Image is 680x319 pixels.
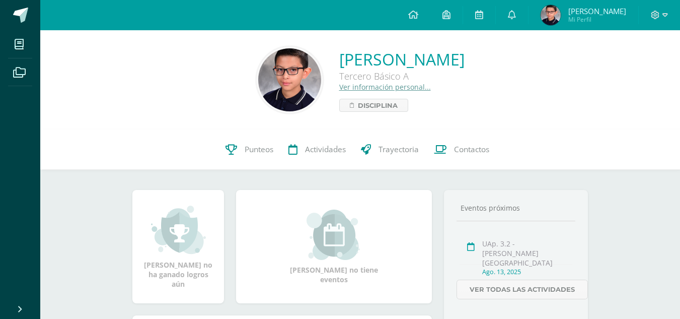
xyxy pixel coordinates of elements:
[305,144,346,155] span: Actividades
[339,48,465,70] a: [PERSON_NAME]
[218,130,281,170] a: Punteos
[568,6,626,16] span: [PERSON_NAME]
[281,130,353,170] a: Actividades
[353,130,426,170] a: Trayectoria
[426,130,497,170] a: Contactos
[454,144,489,155] span: Contactos
[457,203,575,213] div: Eventos próximos
[482,239,572,268] div: UAp. 3.2 - [PERSON_NAME][GEOGRAPHIC_DATA]
[339,70,465,82] div: Tercero Básico A
[482,268,572,276] div: Ago. 13, 2025
[358,99,398,111] span: Disciplina
[541,5,561,25] img: f5bdd3889e8a78278225e61a5fdacd4e.png
[258,48,321,111] img: 6c89be838ecf905652ff1e4bc5262cfa.png
[339,82,431,92] a: Ver información personal...
[379,144,419,155] span: Trayectoria
[568,15,626,24] span: Mi Perfil
[339,99,408,112] a: Disciplina
[457,280,588,299] a: Ver todas las actividades
[284,210,385,284] div: [PERSON_NAME] no tiene eventos
[307,210,361,260] img: event_small.png
[245,144,273,155] span: Punteos
[151,205,206,255] img: achievement_small.png
[142,205,214,289] div: [PERSON_NAME] no ha ganado logros aún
